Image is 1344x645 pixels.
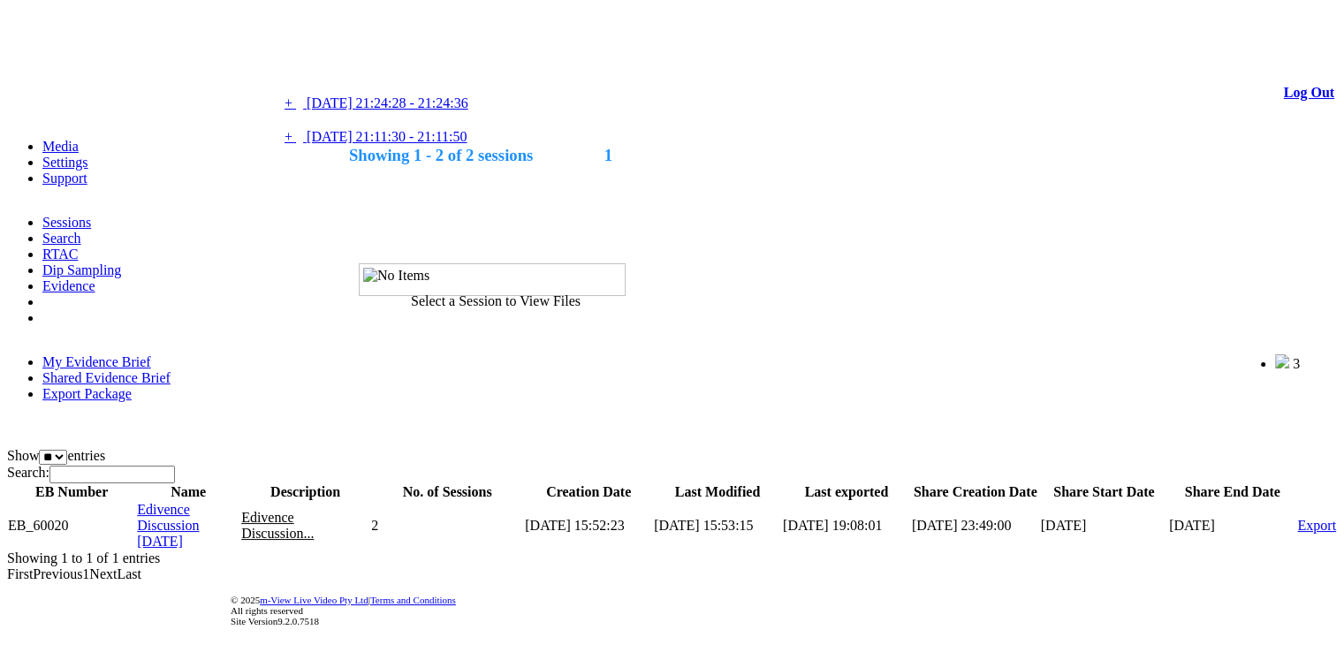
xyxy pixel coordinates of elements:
img: No Items [360,264,433,287]
span: Select a Session to View Files [411,287,625,309]
span: [DATE] 21:11:30 - 21:11:50 [307,129,467,144]
span: Session Detail [281,62,353,76]
span: + [285,129,292,144]
span: + [285,95,292,110]
span: [DATE] 21:24:28 - 21:24:36 [307,95,468,110]
span: 1 [604,146,612,164]
a: + [DATE] 21:11:30 - 21:11:50 [285,129,467,144]
span: Showing 1 - 2 of 2 sessions [349,146,533,164]
a: + [DATE] 21:24:28 - 21:24:36 [285,95,468,110]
